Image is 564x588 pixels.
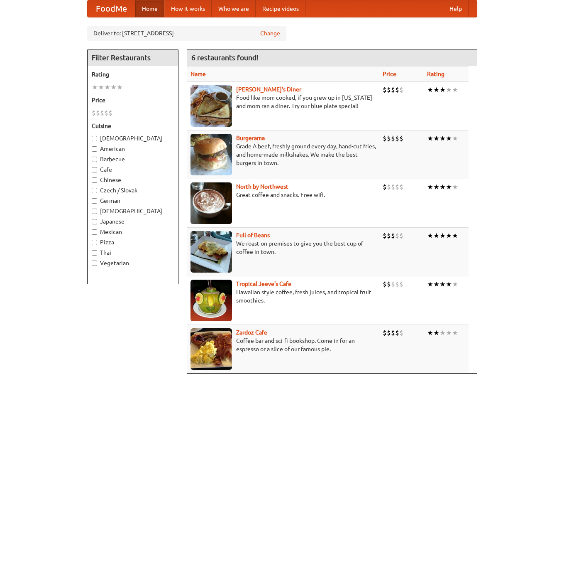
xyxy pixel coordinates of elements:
[92,155,174,163] label: Barbecue
[92,83,98,92] li: ★
[439,182,446,192] li: ★
[190,191,376,199] p: Great coffee and snacks. Free wifi.
[433,182,439,192] li: ★
[92,145,174,153] label: American
[433,85,439,94] li: ★
[427,231,433,240] li: ★
[88,49,178,66] h4: Filter Restaurants
[236,232,270,239] a: Full of Beans
[92,229,97,235] input: Mexican
[387,328,391,337] li: $
[427,328,433,337] li: ★
[443,0,469,17] a: Help
[395,328,399,337] li: $
[439,134,446,143] li: ★
[236,280,291,287] a: Tropical Jeeve's Cafe
[190,71,206,77] a: Name
[92,219,97,224] input: Japanese
[383,231,387,240] li: $
[98,83,104,92] li: ★
[399,231,403,240] li: $
[92,261,97,266] input: Vegetarian
[439,231,446,240] li: ★
[236,86,301,93] b: [PERSON_NAME]'s Diner
[256,0,305,17] a: Recipe videos
[104,108,108,118] li: $
[383,134,387,143] li: $
[92,167,97,172] input: Cafe
[452,328,458,337] li: ★
[190,182,232,224] img: north.jpg
[190,93,376,110] p: Food like mom cooked, if you grew up in [US_STATE] and mom ran a diner. Try our blue plate special!
[391,280,395,289] li: $
[92,248,174,257] label: Thai
[427,280,433,289] li: ★
[439,328,446,337] li: ★
[212,0,256,17] a: Who we are
[427,71,444,77] a: Rating
[164,0,212,17] a: How it works
[391,85,395,94] li: $
[383,182,387,192] li: $
[383,71,396,77] a: Price
[190,288,376,305] p: Hawaiian style coffee, fresh juices, and tropical fruit smoothies.
[190,280,232,321] img: jeeves.jpg
[92,146,97,152] input: American
[92,207,174,215] label: [DEMOGRAPHIC_DATA]
[391,182,395,192] li: $
[236,135,265,141] b: Burgerama
[446,231,452,240] li: ★
[433,231,439,240] li: ★
[92,186,174,194] label: Czech / Slovak
[446,280,452,289] li: ★
[190,337,376,353] p: Coffee bar and sci-fi bookshop. Come in for an espresso or a slice of our famous pie.
[92,70,174,79] h5: Rating
[387,182,391,192] li: $
[92,165,174,174] label: Cafe
[395,134,399,143] li: $
[110,83,117,92] li: ★
[92,134,174,143] label: [DEMOGRAPHIC_DATA]
[190,142,376,167] p: Grade A beef, freshly ground every day, hand-cut fries, and home-made milkshakes. We make the bes...
[117,83,123,92] li: ★
[236,329,267,336] b: Zardoz Cafe
[387,280,391,289] li: $
[92,250,97,256] input: Thai
[452,182,458,192] li: ★
[395,182,399,192] li: $
[387,134,391,143] li: $
[446,328,452,337] li: ★
[190,328,232,370] img: zardoz.jpg
[190,231,232,273] img: beans.jpg
[92,197,174,205] label: German
[399,280,403,289] li: $
[452,85,458,94] li: ★
[92,108,96,118] li: $
[387,231,391,240] li: $
[395,85,399,94] li: $
[427,134,433,143] li: ★
[92,176,174,184] label: Chinese
[260,29,280,37] a: Change
[96,108,100,118] li: $
[433,328,439,337] li: ★
[92,217,174,226] label: Japanese
[190,85,232,127] img: sallys.jpg
[191,54,259,62] ng-pluralize: 6 restaurants found!
[92,209,97,214] input: [DEMOGRAPHIC_DATA]
[88,0,135,17] a: FoodMe
[92,238,174,246] label: Pizza
[92,157,97,162] input: Barbecue
[92,177,97,183] input: Chinese
[452,231,458,240] li: ★
[92,96,174,104] h5: Price
[399,182,403,192] li: $
[92,198,97,204] input: German
[439,280,446,289] li: ★
[439,85,446,94] li: ★
[433,280,439,289] li: ★
[108,108,112,118] li: $
[190,239,376,256] p: We roast on premises to give you the best cup of coffee in town.
[135,0,164,17] a: Home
